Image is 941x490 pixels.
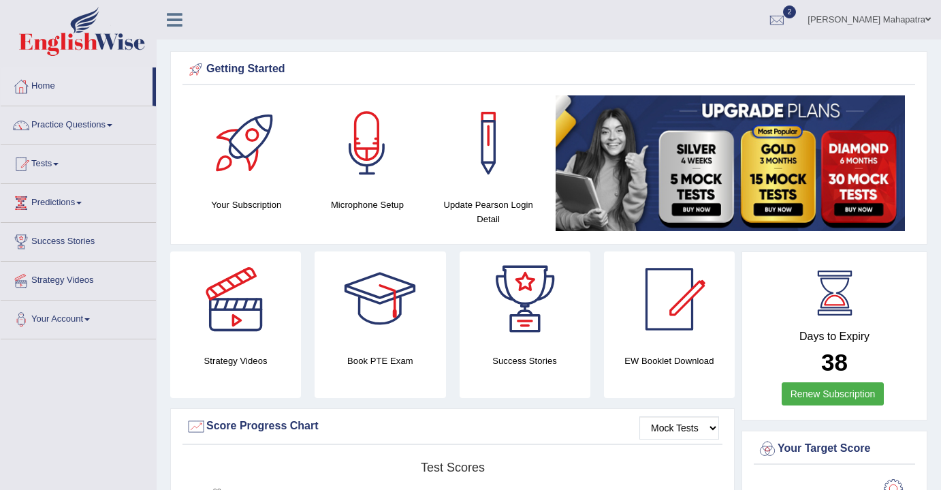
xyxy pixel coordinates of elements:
[757,331,912,343] h4: Days to Expiry
[186,416,719,437] div: Score Progress Chart
[783,5,797,18] span: 2
[315,354,445,368] h4: Book PTE Exam
[757,439,912,459] div: Your Target Score
[1,184,156,218] a: Predictions
[434,198,542,226] h4: Update Pearson Login Detail
[193,198,300,212] h4: Your Subscription
[1,106,156,140] a: Practice Questions
[604,354,735,368] h4: EW Booklet Download
[1,262,156,296] a: Strategy Videos
[1,223,156,257] a: Success Stories
[186,59,912,80] div: Getting Started
[170,354,301,368] h4: Strategy Videos
[1,301,156,335] a: Your Account
[1,145,156,179] a: Tests
[821,349,848,376] b: 38
[460,354,590,368] h4: Success Stories
[314,198,421,212] h4: Microphone Setup
[556,95,905,231] img: small5.jpg
[1,67,153,102] a: Home
[421,461,485,474] tspan: Test scores
[782,382,884,405] a: Renew Subscription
